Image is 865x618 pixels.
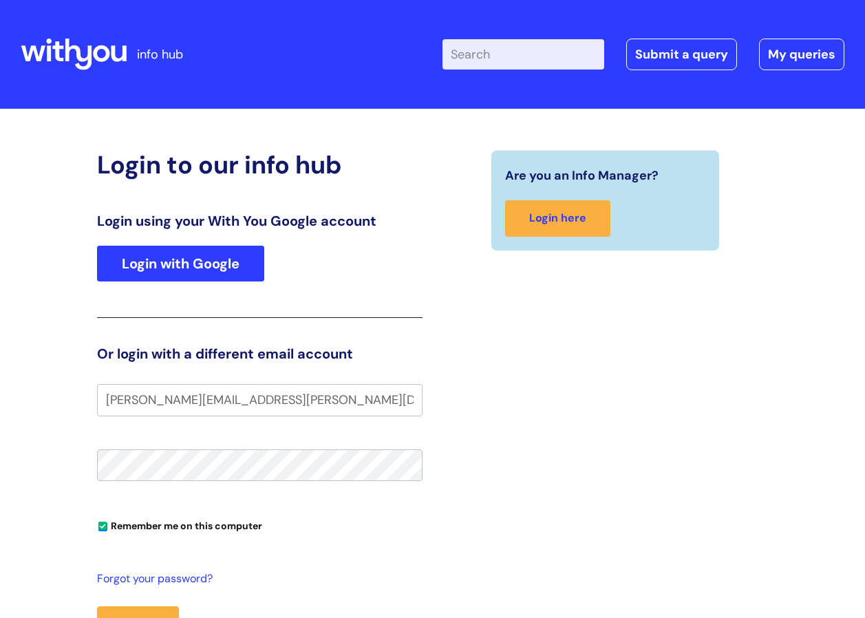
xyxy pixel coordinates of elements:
[97,517,262,532] label: Remember me on this computer
[442,39,604,70] input: Search
[97,345,423,362] h3: Or login with a different email account
[97,246,264,281] a: Login with Google
[97,213,423,229] h3: Login using your With You Google account
[97,514,423,536] div: You can uncheck this option if you're logging in from a shared device
[505,200,610,237] a: Login here
[137,43,183,65] p: info hub
[626,39,737,70] a: Submit a query
[97,150,423,180] h2: Login to our info hub
[98,522,107,531] input: Remember me on this computer
[97,384,423,416] input: Your e-mail address
[759,39,844,70] a: My queries
[505,164,659,187] span: Are you an Info Manager?
[97,569,416,589] a: Forgot your password?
